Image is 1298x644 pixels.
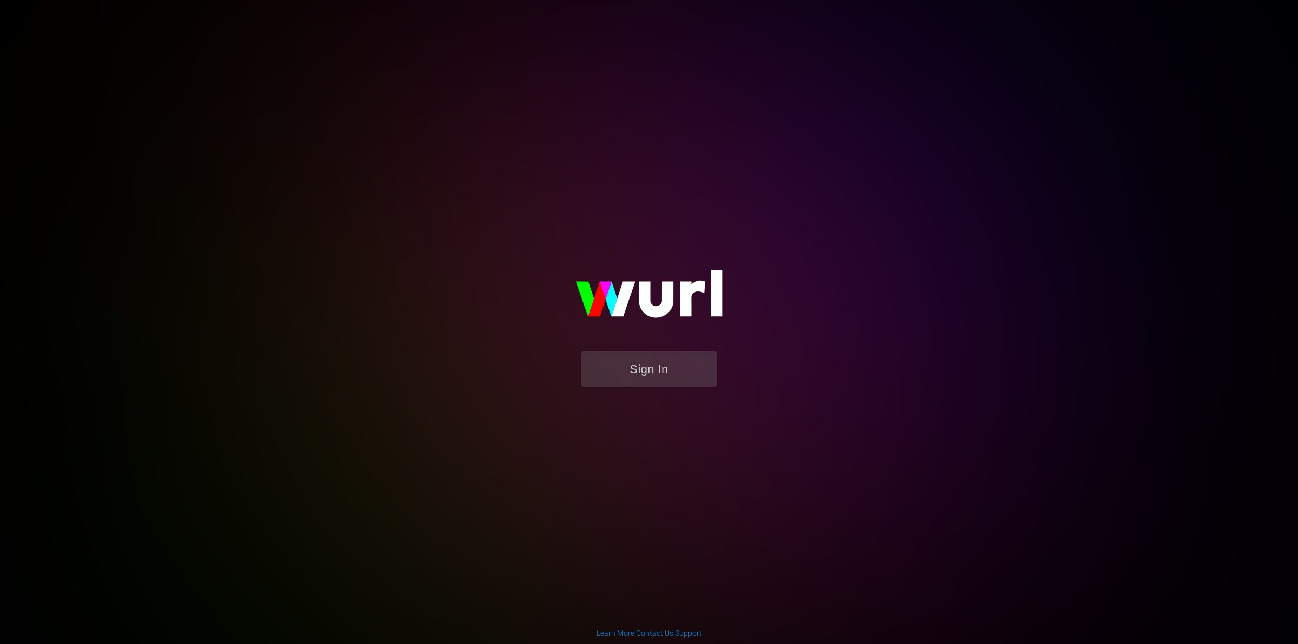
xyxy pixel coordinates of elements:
button: Sign In [581,351,717,387]
a: Contact Us [636,629,673,638]
div: | | [597,628,702,639]
img: wurl-logo-on-black-223613ac3d8ba8fe6dc639794a292ebdb59501304c7dfd60c99c58986ef67473.svg [541,247,757,351]
a: Support [675,629,702,638]
a: Learn More [597,629,634,638]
